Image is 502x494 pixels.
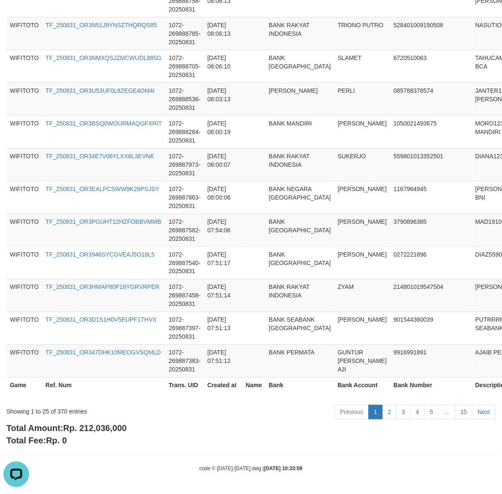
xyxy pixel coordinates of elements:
[6,17,42,50] td: WIFITOTO
[335,115,390,148] td: [PERSON_NAME]
[265,345,335,377] td: BANK PERMATA
[165,50,204,83] td: 1072-269888705-20250831
[46,186,159,192] a: TF_250831_OR3EALPCSWW9K26PSJSY
[265,312,335,345] td: BANK SEABANK [GEOGRAPHIC_DATA]
[165,345,204,377] td: 1072-269887383-20250831
[6,404,203,416] div: Showing 1 to 25 of 370 entries
[390,312,472,345] td: 901544360039
[204,50,242,83] td: [DATE] 08:06:10
[204,279,242,312] td: [DATE] 07:51:14
[204,83,242,115] td: [DATE] 08:03:13
[46,22,157,29] a: TF_250831_OR3N51J9YNSZTHQRQS85
[265,115,335,148] td: BANK MANDIRI
[390,377,472,402] th: Bank Number
[410,405,425,420] a: 4
[204,246,242,279] td: [DATE] 07:51:17
[390,148,472,181] td: 559801013352501
[265,83,335,115] td: [PERSON_NAME]
[6,279,42,312] td: WIFITOTO
[204,214,242,246] td: [DATE] 07:54:06
[165,83,204,115] td: 1072-269888536-20250831
[6,83,42,115] td: WIFITOTO
[265,148,335,181] td: BANK RAKYAT INDONESIA
[390,345,472,377] td: 9916991891
[390,115,472,148] td: 1050021493675
[472,405,496,420] a: Next
[390,279,472,312] td: 214801019547504
[204,181,242,214] td: [DATE] 08:00:06
[424,405,439,420] a: 5
[204,115,242,148] td: [DATE] 08:00:19
[46,54,162,61] a: TF_250831_OR3NMXQSJZMCWUDL885G
[3,3,29,29] button: Open LiveChat chat widget
[335,405,369,420] a: Previous
[390,246,472,279] td: 0272221896
[46,436,67,445] span: Rp. 0
[264,466,303,472] strong: [DATE] 10:33:09
[390,181,472,214] td: 1167964945
[265,17,335,50] td: BANK RAKYAT INDONESIA
[335,246,390,279] td: [PERSON_NAME]
[46,349,161,356] a: TF_250831_OR347DHK10MEOGVSQMLD
[335,345,390,377] td: GUNTUR [PERSON_NAME] AJI
[265,214,335,246] td: BANK [GEOGRAPHIC_DATA]
[165,17,204,50] td: 1072-269888785-20250831
[204,17,242,50] td: [DATE] 08:06:13
[6,115,42,148] td: WIFITOTO
[165,377,204,402] th: Trans. UID
[6,345,42,377] td: WIFITOTO
[390,214,472,246] td: 3790896385
[265,181,335,214] td: BANK NEGARA [GEOGRAPHIC_DATA]
[46,153,154,160] a: TF_250831_OR34E7V06YLXX6L3EVNK
[335,312,390,345] td: [PERSON_NAME]
[6,181,42,214] td: WIFITOTO
[390,83,472,115] td: 085788378574
[6,214,42,246] td: WIFITOTO
[165,279,204,312] td: 1072-269887458-20250831
[63,424,127,433] span: Rp. 212,036,000
[335,214,390,246] td: [PERSON_NAME]
[265,279,335,312] td: BANK RAKYAT INDONESIA
[165,115,204,148] td: 1072-269888284-20250831
[390,17,472,50] td: 528401009190508
[46,284,159,291] a: TF_250831_OR3HMAP80P18YGRVRPER
[165,181,204,214] td: 1072-269887863-20250831
[165,214,204,246] td: 1072-269887582-20250831
[265,50,335,83] td: BANK [GEOGRAPHIC_DATA]
[204,312,242,345] td: [DATE] 07:51:13
[204,377,242,402] th: Created at
[6,246,42,279] td: WIFITOTO
[455,405,473,420] a: 15
[390,50,472,83] td: 6720510063
[165,246,204,279] td: 1072-269887540-20250831
[335,83,390,115] td: PERLI
[6,50,42,83] td: WIFITOTO
[6,377,42,402] th: Game
[265,377,335,402] th: Bank
[46,251,155,258] a: TF_250831_OR3946SYCGVEAJ5O18L5
[265,246,335,279] td: BANK [GEOGRAPHIC_DATA]
[42,377,165,402] th: Ref. Num
[46,87,155,94] a: TF_250831_OR3U53UF0L9ZEGE4OM4I
[6,424,127,433] b: Total Amount:
[335,148,390,181] td: SUKERJO
[6,436,67,445] b: Total Fee:
[335,17,390,50] td: TRIONO PUTRO
[199,466,303,472] small: code © [DATE]-[DATE] dwg |
[165,312,204,345] td: 1072-269887397-20250831
[335,279,390,312] td: ZYAM
[46,120,162,127] a: TF_250831_OR3BSQ0WOURMAQGFXRIT
[6,312,42,345] td: WIFITOTO
[335,377,390,402] th: Bank Account
[396,405,411,420] a: 3
[382,405,397,420] a: 2
[165,148,204,181] td: 1072-269887973-20250831
[6,148,42,181] td: WIFITOTO
[369,405,383,420] a: 1
[439,405,456,420] a: …
[335,50,390,83] td: SLAMET
[204,345,242,377] td: [DATE] 07:51:12
[242,377,265,402] th: Name
[204,148,242,181] td: [DATE] 08:00:07
[46,218,162,225] a: TF_250831_OR3PGUHT12HZFOBBVMMB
